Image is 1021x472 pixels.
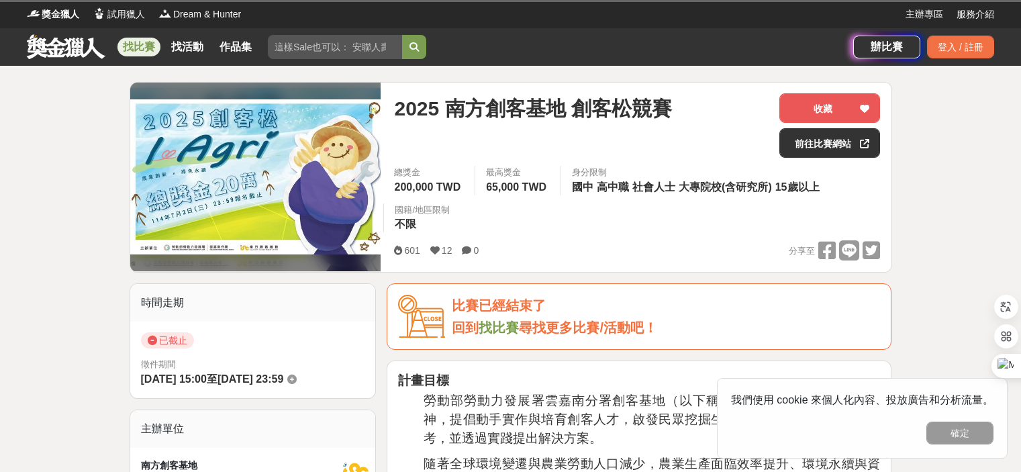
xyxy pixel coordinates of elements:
span: 分享至 [789,241,815,261]
span: 65,000 TWD [486,181,546,193]
span: 回到 [452,320,479,335]
img: Logo [93,7,106,20]
span: 最高獎金 [486,166,550,179]
span: 不限 [395,218,416,230]
button: 收藏 [779,93,880,123]
a: Logo獎金獵人 [27,7,79,21]
span: 大專院校(含研究所) [679,181,772,193]
span: 徵件期間 [141,359,176,369]
a: 主辦專區 [906,7,943,21]
span: 至 [207,373,217,385]
a: 服務介紹 [957,7,994,21]
span: 已截止 [141,332,194,348]
a: 找活動 [166,38,209,56]
strong: 計畫目標 [398,373,449,387]
span: 社會人士 [632,181,675,193]
span: 2025 南方創客基地 創客松競賽 [394,93,671,124]
img: Logo [27,7,40,20]
span: 勞動部勞動力發展署雲嘉南分署創客基地（以下稱本基地）為落實創客自造精神，提倡動手實作與培育創客人才，啟發民眾挖掘生活中的各種問題進行獨立思考，並透過實踐提出解決方案。 [424,393,880,445]
span: 尋找更多比賽/活動吧！ [519,320,657,335]
a: 前往比賽網站 [779,128,880,158]
span: 601 [404,245,420,256]
span: 我們使用 cookie 來個人化內容、投放廣告和分析流量。 [731,394,993,406]
div: 主辦單位 [130,410,376,448]
span: 0 [473,245,479,256]
span: Dream & Hunter [173,7,241,21]
input: 這樣Sale也可以： 安聯人壽創意銷售法募集 [268,35,402,59]
img: Icon [398,295,445,338]
div: 登入 / 註冊 [927,36,994,58]
span: 15歲以上 [775,181,820,193]
span: 試用獵人 [107,7,145,21]
span: 國中 [572,181,593,193]
span: 獎金獵人 [42,7,79,21]
span: [DATE] 15:00 [141,373,207,385]
img: Logo [158,7,172,20]
a: LogoDream & Hunter [158,7,241,21]
span: 200,000 TWD [394,181,460,193]
a: Logo試用獵人 [93,7,145,21]
span: 12 [442,245,452,256]
span: [DATE] 23:59 [217,373,283,385]
div: 時間走期 [130,284,376,322]
a: 作品集 [214,38,257,56]
a: 找比賽 [117,38,160,56]
div: 國籍/地區限制 [395,203,450,217]
button: 確定 [926,422,993,444]
a: 找比賽 [479,320,519,335]
a: 辦比賽 [853,36,920,58]
div: 比賽已經結束了 [452,295,880,317]
img: Cover Image [130,99,381,254]
span: 總獎金 [394,166,464,179]
span: 高中職 [597,181,629,193]
div: 身分限制 [572,166,822,179]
